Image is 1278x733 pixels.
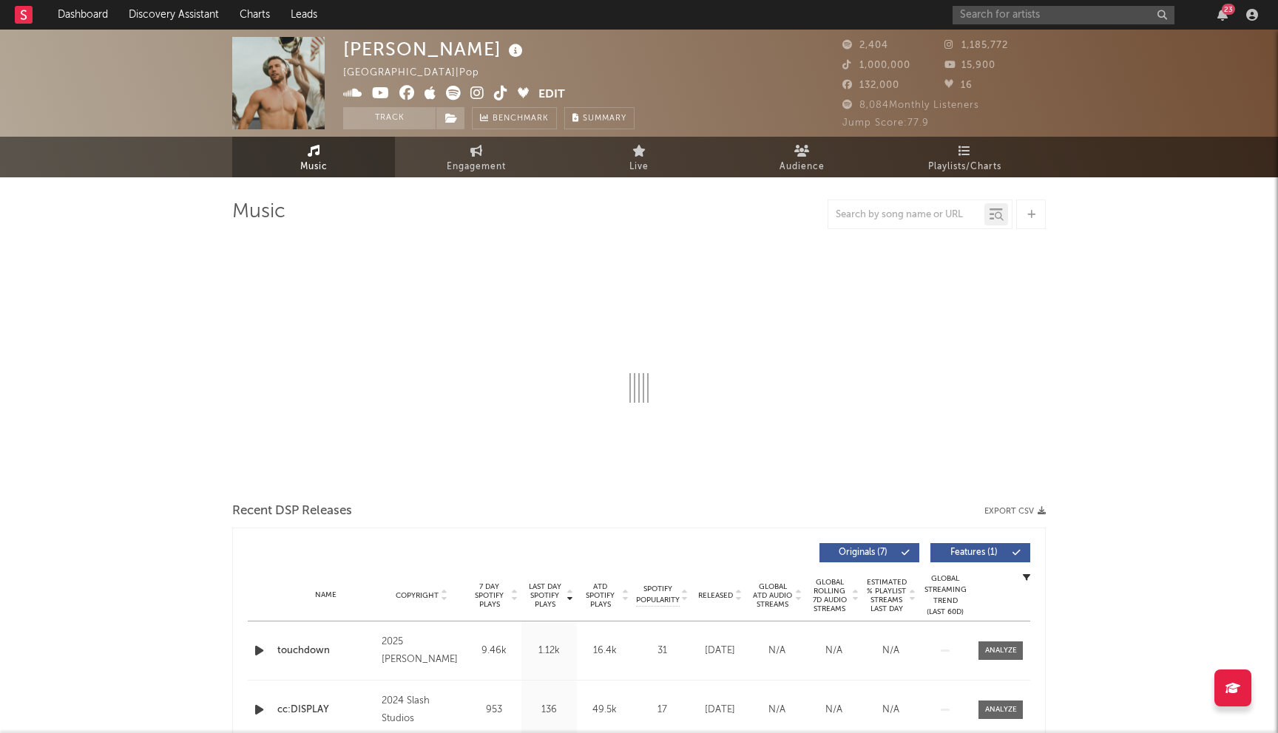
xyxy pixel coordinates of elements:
[819,543,919,562] button: Originals(7)
[984,507,1046,516] button: Export CSV
[525,703,573,717] div: 136
[277,644,374,658] a: touchdown
[343,64,496,82] div: [GEOGRAPHIC_DATA] | Pop
[944,41,1008,50] span: 1,185,772
[923,573,967,618] div: Global Streaming Trend (Last 60D)
[695,644,745,658] div: [DATE]
[944,61,995,70] span: 15,900
[842,41,888,50] span: 2,404
[581,582,620,609] span: ATD Spotify Plays
[396,591,439,600] span: Copyright
[866,644,916,658] div: N/A
[564,107,635,129] button: Summary
[944,81,973,90] span: 16
[930,543,1030,562] button: Features(1)
[232,502,352,520] span: Recent DSP Releases
[277,703,374,717] a: cc:DISPLAY
[472,107,557,129] a: Benchmark
[752,644,802,658] div: N/A
[277,590,374,601] div: Name
[636,703,688,717] div: 17
[698,591,733,600] span: Released
[300,158,328,176] span: Music
[581,644,629,658] div: 16.4k
[883,137,1046,177] a: Playlists/Charts
[953,6,1174,24] input: Search for artists
[581,703,629,717] div: 49.5k
[395,137,558,177] a: Engagement
[752,582,793,609] span: Global ATD Audio Streams
[940,548,1008,557] span: Features ( 1 )
[842,81,899,90] span: 132,000
[583,115,626,123] span: Summary
[720,137,883,177] a: Audience
[828,209,984,221] input: Search by song name or URL
[470,644,518,658] div: 9.46k
[382,692,462,728] div: 2024 Slash Studios
[695,703,745,717] div: [DATE]
[928,158,1001,176] span: Playlists/Charts
[842,118,929,128] span: Jump Score: 77.9
[447,158,506,176] span: Engagement
[866,703,916,717] div: N/A
[493,110,549,128] span: Benchmark
[809,703,859,717] div: N/A
[636,644,688,658] div: 31
[558,137,720,177] a: Live
[232,137,395,177] a: Music
[343,37,527,61] div: [PERSON_NAME]
[525,644,573,658] div: 1.12k
[842,100,979,110] span: 8,084 Monthly Listeners
[842,61,910,70] span: 1,000,000
[809,644,859,658] div: N/A
[809,578,850,613] span: Global Rolling 7D Audio Streams
[866,578,907,613] span: Estimated % Playlist Streams Last Day
[343,107,436,129] button: Track
[1222,4,1235,15] div: 23
[525,582,564,609] span: Last Day Spotify Plays
[382,633,462,669] div: 2025 [PERSON_NAME]
[829,548,897,557] span: Originals ( 7 )
[629,158,649,176] span: Live
[538,86,565,104] button: Edit
[636,584,680,606] span: Spotify Popularity
[752,703,802,717] div: N/A
[780,158,825,176] span: Audience
[1217,9,1228,21] button: 23
[470,703,518,717] div: 953
[470,582,509,609] span: 7 Day Spotify Plays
